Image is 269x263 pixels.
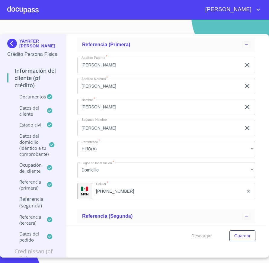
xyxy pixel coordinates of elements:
p: Referencia (segunda) [7,196,59,209]
button: clear input [244,61,251,69]
span: Referencia (segunda) [82,213,133,219]
p: Ocupación del Cliente [7,162,46,174]
p: Referencia (tercera) [7,214,46,226]
p: Datos del cliente [7,105,46,117]
div: Referencia (primera) [77,37,255,52]
button: Guardar [229,230,255,242]
span: Guardar [234,232,251,240]
p: Información del cliente (PF crédito) [7,67,59,89]
button: clear input [244,103,251,111]
p: MXN [81,192,89,196]
span: Descargar [191,232,212,240]
img: Docupass spot blue [7,39,19,48]
div: HIJO(A) [77,141,255,157]
p: Datos del pedido [7,231,46,243]
span: Referencia (primera) [82,42,130,47]
button: clear input [244,82,251,90]
p: Crédito Persona Física [7,51,59,58]
button: clear input [246,189,251,194]
img: R93DlvwvvjP9fbrDwZeCRYBHk45OWMq+AAOlFVsxT89f82nwPLnD58IP7+ANJEaWYhP0Tx8kkA0WlQMPQsAAgwAOmBj20AXj6... [81,187,88,191]
button: account of current user [201,5,262,14]
p: Credinissan (PF crédito) [7,248,59,262]
div: Referencia (segunda) [77,209,255,223]
p: Estado Civil [7,122,46,128]
p: Referencia (primera) [7,179,46,191]
div: YAYRFER [PERSON_NAME] [7,39,59,51]
span: [PERSON_NAME] [201,5,255,14]
p: Datos del domicilio (idéntico a tu comprobante) [7,133,49,157]
p: Documentos [7,94,46,100]
div: Domicilio [77,162,255,178]
p: YAYRFER [PERSON_NAME] [19,39,59,48]
button: Descargar [189,230,214,242]
button: clear input [244,124,251,132]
